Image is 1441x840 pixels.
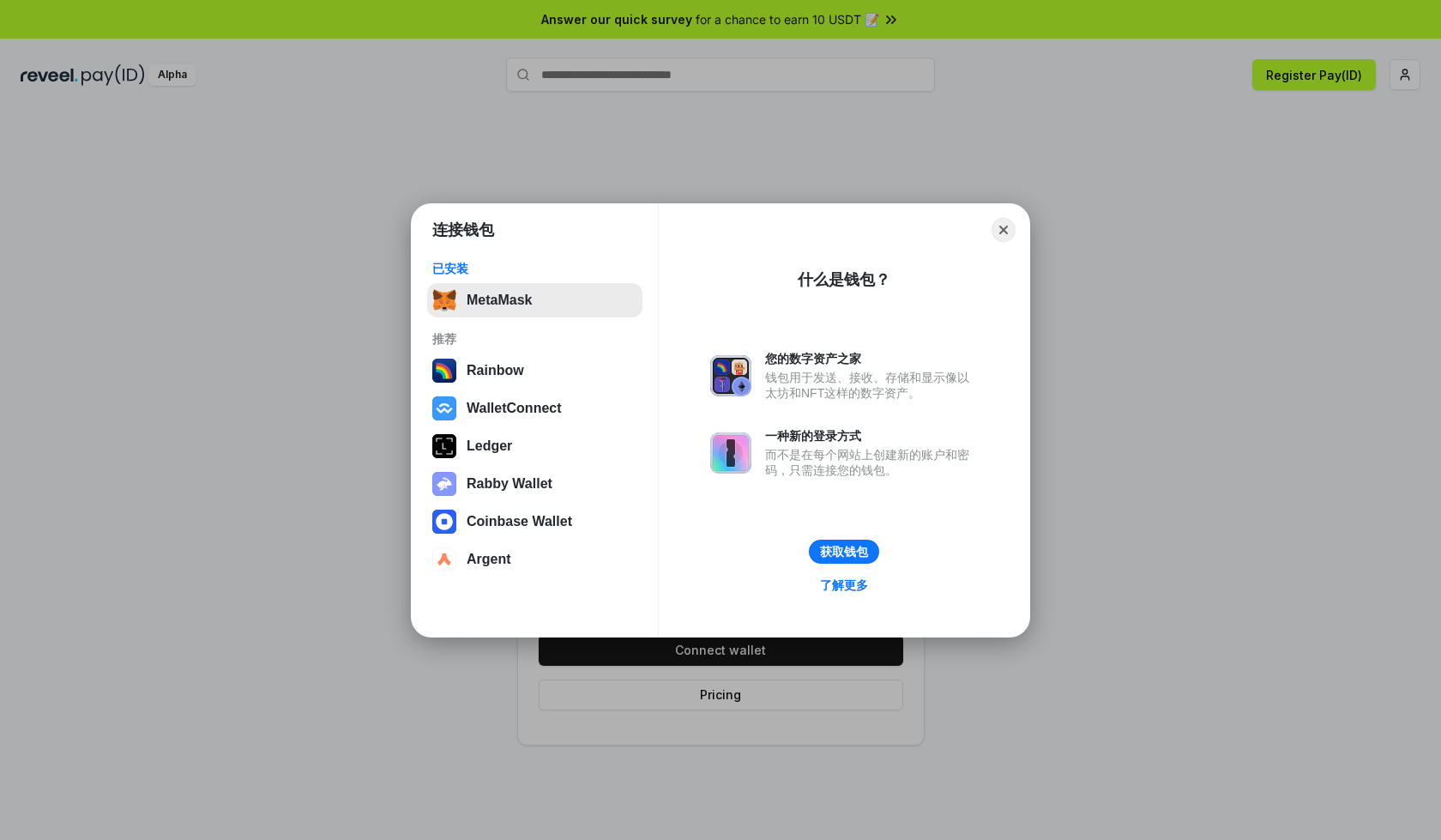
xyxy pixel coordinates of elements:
[432,396,456,420] img: svg+xml,%3Csvg%20width%3D%2228%22%20height%3D%2228%22%20viewBox%3D%220%200%2028%2028%22%20fill%3D...
[432,547,456,571] img: svg+xml,%3Csvg%20width%3D%2228%22%20height%3D%2228%22%20viewBox%3D%220%200%2028%2028%22%20fill%3D...
[765,370,978,401] div: 钱包用于发送、接收、存储和显示像以太坊和NFT这样的数字资产。
[798,269,890,290] div: 什么是钱包？
[432,288,456,312] img: svg+xml,%3Csvg%20fill%3D%22none%22%20height%3D%2233%22%20viewBox%3D%220%200%2035%2033%22%20width%...
[467,476,552,492] div: Rabby Wallet
[467,293,532,308] div: MetaMask
[765,351,978,366] div: 您的数字资产之家
[467,363,524,378] div: Rainbow
[820,544,868,559] div: 获取钱包
[427,505,642,539] button: Coinbase Wallet
[467,514,572,529] div: Coinbase Wallet
[432,220,494,240] h1: 连接钱包
[467,438,512,454] div: Ledger
[710,432,751,474] img: svg+xml,%3Csvg%20xmlns%3D%22http%3A%2F%2Fwww.w3.org%2F2000%2Fsvg%22%20fill%3D%22none%22%20viewBox...
[432,434,456,458] img: svg+xml,%3Csvg%20xmlns%3D%22http%3A%2F%2Fwww.w3.org%2F2000%2Fsvg%22%20width%3D%2228%22%20height%3...
[427,542,642,577] button: Argent
[992,218,1016,242] button: Close
[432,261,637,276] div: 已安装
[810,574,878,596] a: 了解更多
[765,428,978,444] div: 一种新的登录方式
[427,354,642,388] button: Rainbow
[710,355,751,396] img: svg+xml,%3Csvg%20xmlns%3D%22http%3A%2F%2Fwww.w3.org%2F2000%2Fsvg%22%20fill%3D%22none%22%20viewBox...
[427,467,642,501] button: Rabby Wallet
[432,510,456,534] img: svg+xml,%3Csvg%20width%3D%2228%22%20height%3D%2228%22%20viewBox%3D%220%200%2028%2028%22%20fill%3D...
[427,283,642,317] button: MetaMask
[427,391,642,426] button: WalletConnect
[432,359,456,383] img: svg+xml,%3Csvg%20width%3D%22120%22%20height%3D%22120%22%20viewBox%3D%220%200%20120%20120%22%20fil...
[432,331,637,347] div: 推荐
[467,401,562,416] div: WalletConnect
[809,540,879,564] button: 获取钱包
[820,577,868,593] div: 了解更多
[427,429,642,463] button: Ledger
[467,552,511,567] div: Argent
[432,472,456,496] img: svg+xml,%3Csvg%20xmlns%3D%22http%3A%2F%2Fwww.w3.org%2F2000%2Fsvg%22%20fill%3D%22none%22%20viewBox...
[765,447,978,478] div: 而不是在每个网站上创建新的账户和密码，只需连接您的钱包。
